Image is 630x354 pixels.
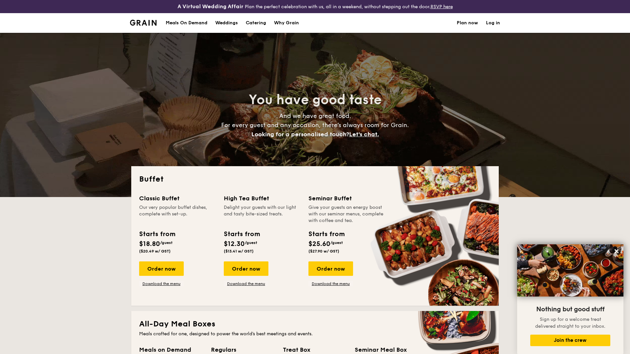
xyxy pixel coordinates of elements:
[245,240,257,245] span: /guest
[139,174,491,185] h2: Buffet
[224,261,268,276] div: Order now
[224,194,301,203] div: High Tea Buffet
[160,240,173,245] span: /guest
[166,13,207,33] div: Meals On Demand
[611,246,622,256] button: Close
[308,281,353,286] a: Download the menu
[224,229,260,239] div: Starts from
[221,112,409,138] span: And we have great food. For every guest and any occasion, there’s always room for Grain.
[308,194,385,203] div: Seminar Buffet
[242,13,270,33] a: Catering
[486,13,500,33] a: Log in
[308,249,339,254] span: ($27.90 w/ GST)
[139,194,216,203] div: Classic Buffet
[535,317,605,329] span: Sign up for a welcome treat delivered straight to your inbox.
[224,240,245,248] span: $12.30
[211,13,242,33] a: Weddings
[215,13,238,33] div: Weddings
[530,335,610,346] button: Join the crew
[139,319,491,329] h2: All-Day Meal Boxes
[457,13,478,33] a: Plan now
[274,13,299,33] div: Why Grain
[139,281,184,286] a: Download the menu
[162,13,211,33] a: Meals On Demand
[330,240,343,245] span: /guest
[139,249,171,254] span: ($20.49 w/ GST)
[139,229,175,239] div: Starts from
[308,261,353,276] div: Order now
[270,13,303,33] a: Why Grain
[251,131,349,138] span: Looking for a personalised touch?
[130,20,157,26] a: Logotype
[139,240,160,248] span: $18.80
[130,20,157,26] img: Grain
[517,244,623,297] img: DSC07876-Edit02-Large.jpeg
[308,240,330,248] span: $25.60
[349,131,379,138] span: Let's chat.
[224,204,301,224] div: Delight your guests with our light and tasty bite-sized treats.
[536,305,604,313] span: Nothing but good stuff
[224,249,254,254] span: ($13.41 w/ GST)
[139,261,184,276] div: Order now
[224,281,268,286] a: Download the menu
[139,331,491,337] div: Meals crafted for one, designed to power the world's best meetings and events.
[308,204,385,224] div: Give your guests an energy boost with our seminar menus, complete with coffee and tea.
[430,4,453,10] a: RSVP here
[178,3,243,11] h4: A Virtual Wedding Affair
[126,3,504,11] div: Plan the perfect celebration with us, all in a weekend, without stepping out the door.
[246,13,266,33] h1: Catering
[249,92,382,108] span: You have good taste
[139,204,216,224] div: Our very popular buffet dishes, complete with set-up.
[308,229,344,239] div: Starts from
